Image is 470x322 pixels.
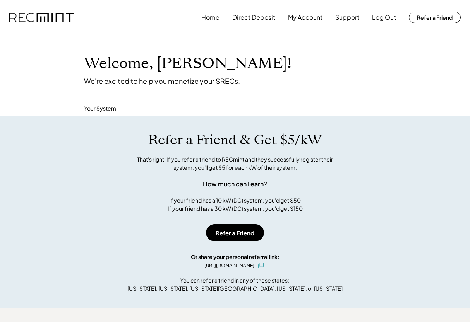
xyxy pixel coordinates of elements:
img: recmint-logotype%403x.png [9,13,74,22]
div: If your friend has a 10 kW (DC) system, you'd get $50 If your friend has a 30 kW (DC) system, you... [168,196,303,213]
button: Log Out [372,10,396,25]
div: We're excited to help you monetize your SRECs. [84,77,240,85]
button: Refer a Friend [206,224,264,241]
div: That's right! If you refer a friend to RECmint and they successfully register their system, you'l... [129,155,341,172]
button: Home [201,10,220,25]
button: Refer a Friend [409,12,461,23]
button: Support [335,10,359,25]
button: My Account [288,10,322,25]
button: Direct Deposit [232,10,275,25]
h1: Refer a Friend & Get $5/kW [148,132,322,148]
div: How much can I earn? [203,179,267,189]
div: You can refer a friend in any of these states: [US_STATE], [US_STATE], [US_STATE][GEOGRAPHIC_DATA... [127,276,343,293]
button: click to copy [256,261,266,270]
div: Your System: [84,105,118,112]
div: Or share your personal referral link: [191,253,280,261]
div: [URL][DOMAIN_NAME] [204,262,254,269]
h1: Welcome, [PERSON_NAME]! [84,55,292,73]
